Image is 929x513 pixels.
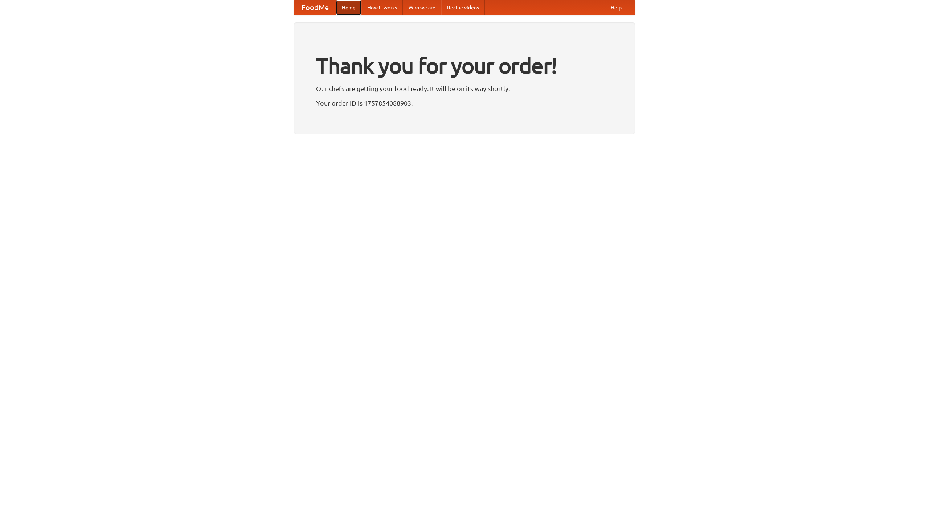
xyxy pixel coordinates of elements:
[316,48,613,83] h1: Thank you for your order!
[316,98,613,108] p: Your order ID is 1757854088903.
[336,0,361,15] a: Home
[441,0,485,15] a: Recipe videos
[403,0,441,15] a: Who we are
[605,0,627,15] a: Help
[294,0,336,15] a: FoodMe
[361,0,403,15] a: How it works
[316,83,613,94] p: Our chefs are getting your food ready. It will be on its way shortly.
